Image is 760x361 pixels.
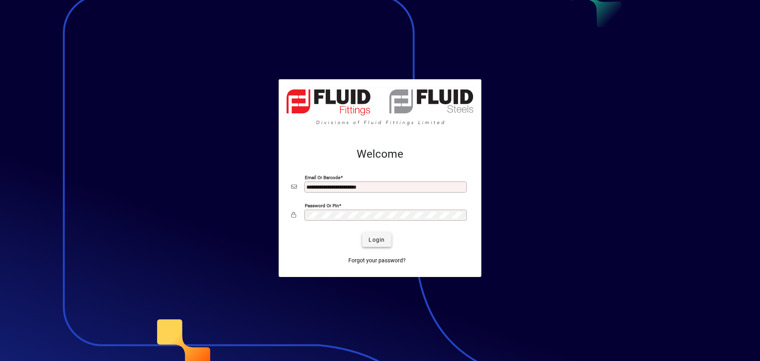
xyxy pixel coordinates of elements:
[305,175,340,180] mat-label: Email or Barcode
[305,203,339,208] mat-label: Password or Pin
[348,256,406,265] span: Forgot your password?
[291,147,469,161] h2: Welcome
[345,253,409,267] a: Forgot your password?
[362,233,391,247] button: Login
[369,236,385,244] span: Login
